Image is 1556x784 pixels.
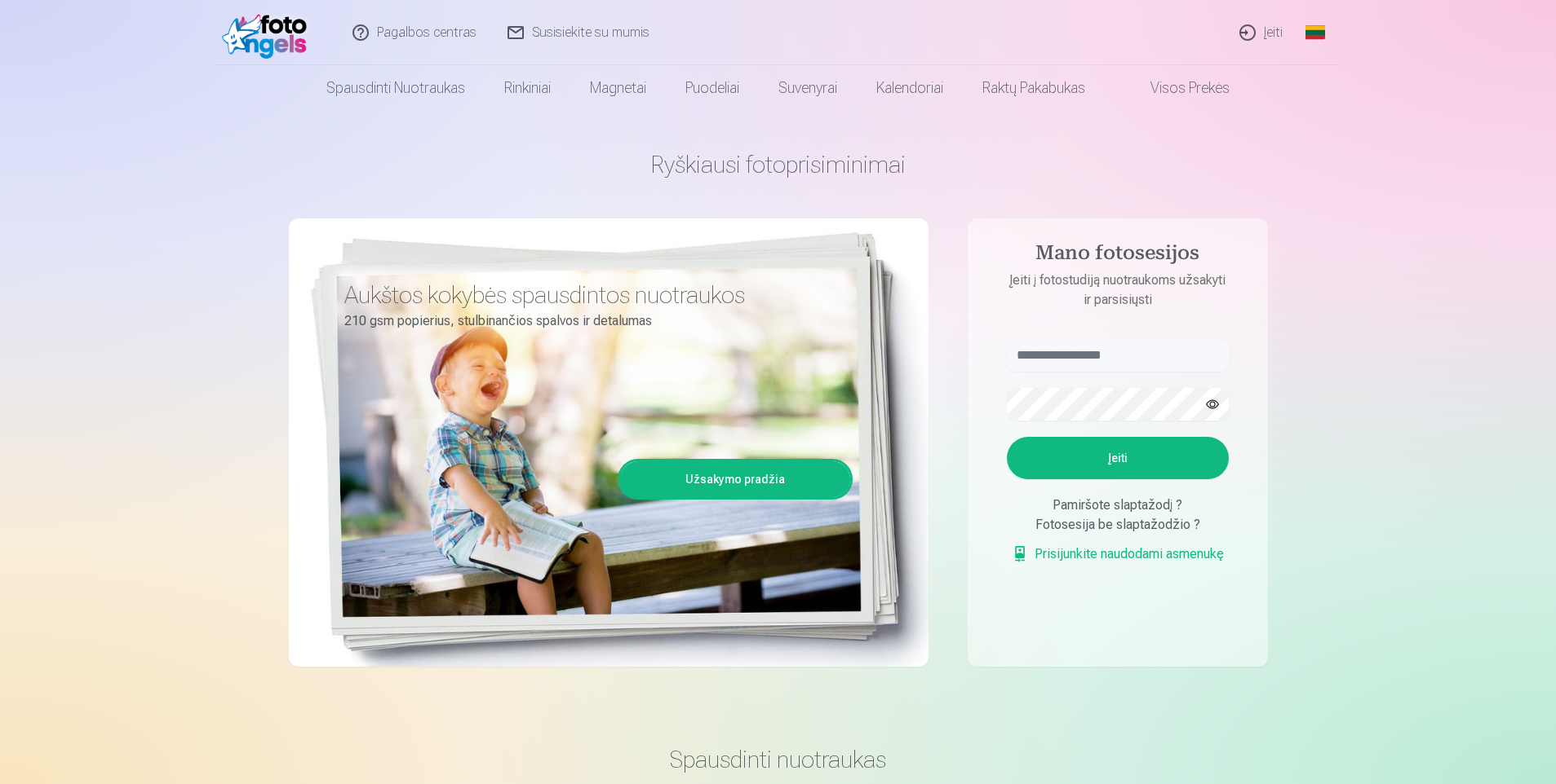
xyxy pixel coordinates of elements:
[307,65,485,111] a: Spausdinti nuotraukas
[1007,515,1229,535] div: Fotosesija be slaptažodžio ?
[289,150,1268,179] h1: Ryškiausi fotoprisiminimai
[620,461,850,497] a: Užsakymo pradžia
[570,65,666,111] a: Magnetai
[1012,544,1224,564] a: Prisijunkite naudodami asmenukę
[963,65,1105,111] a: Raktų pakabukas
[344,280,840,310] h3: Aukštos kokybės spausdintos nuotraukos
[991,271,1245,310] p: Įeiti į fotostudiją nuotraukoms užsakyti ir parsisiųsti
[991,241,1245,271] h4: Mano fotosesijos
[1007,496,1229,515] div: Pamiršote slaptažodį ?
[857,65,963,111] a: Kalendoriai
[302,745,1255,774] h3: Spausdinti nuotraukas
[1105,65,1249,111] a: Visos prekės
[485,65,570,111] a: Rinkiniai
[344,310,840,333] p: 210 gsm popierius, stulbinančios spalvos ir detalumas
[759,65,857,111] a: Suvenyrai
[1007,437,1229,479] button: Įeiti
[222,7,316,59] img: /fa2
[666,65,759,111] a: Puodeliai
